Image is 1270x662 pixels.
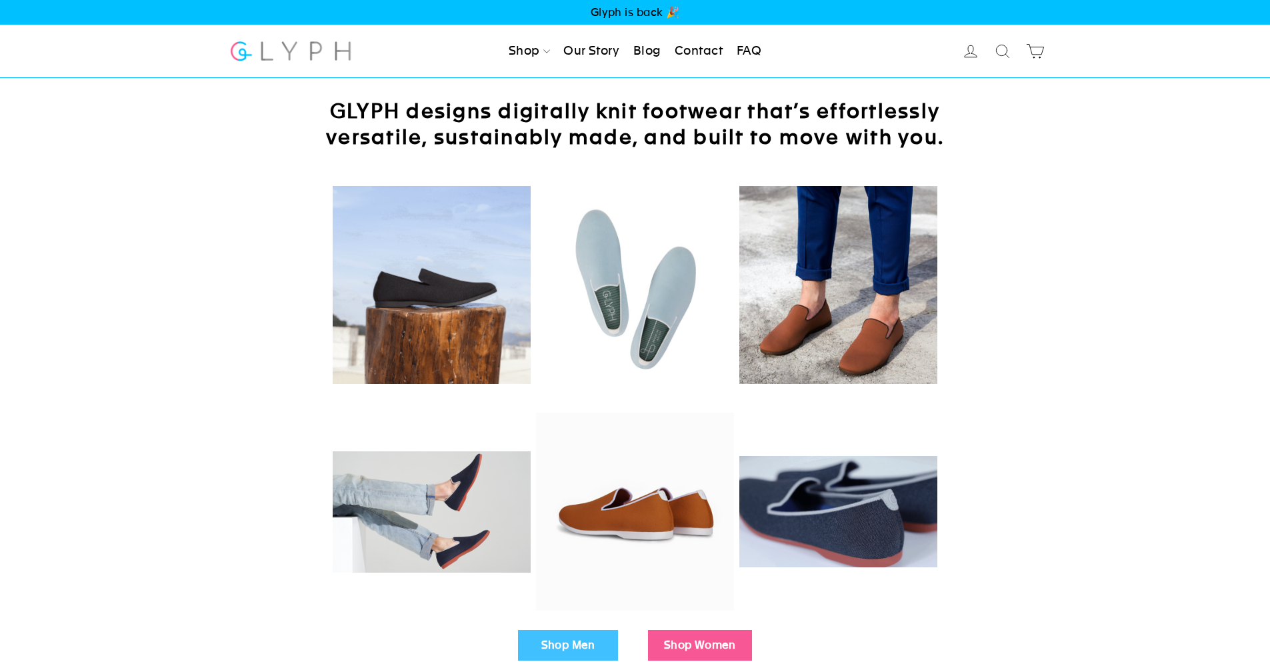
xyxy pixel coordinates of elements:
[503,37,555,66] a: Shop
[558,37,625,66] a: Our Story
[731,37,767,66] a: FAQ
[648,630,752,661] a: Shop Women
[628,37,667,66] a: Blog
[229,33,353,69] img: Glyph
[503,37,767,66] ul: Primary
[669,37,728,66] a: Contact
[302,98,969,150] h2: GLYPH designs digitally knit footwear that’s effortlessly versatile, sustainably made, and built ...
[518,630,618,661] a: Shop Men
